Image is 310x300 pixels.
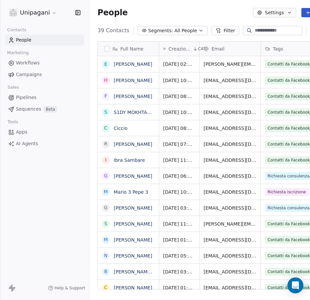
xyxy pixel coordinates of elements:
span: [EMAIL_ADDRESS][DOMAIN_NAME] [204,173,257,179]
button: Unipagani [8,7,58,18]
span: Campaigns [16,71,42,78]
div: grid [98,56,159,290]
button: Filter [212,26,239,35]
span: [PERSON_NAME][EMAIL_ADDRESS][DOMAIN_NAME] [204,61,257,67]
img: logo%20unipagani.png [9,9,17,17]
div: S [104,220,107,227]
span: [EMAIL_ADDRESS][DOMAIN_NAME] [204,237,257,243]
button: Settings [253,8,296,17]
a: [PERSON_NAME] [114,78,152,83]
div: C [104,284,107,291]
span: [DATE] 06:07 PM [163,173,195,179]
a: [PERSON_NAME] Lo [114,269,159,274]
span: [PERSON_NAME][EMAIL_ADDRESS][DOMAIN_NAME] [204,221,257,227]
span: All People [174,27,197,34]
span: [DATE] 01:03 PM [163,284,195,291]
span: Richiesta iscrizione [265,188,309,196]
span: [EMAIL_ADDRESS][DOMAIN_NAME] [204,284,257,291]
span: [DATE] 08:06 PM [163,93,195,100]
span: [DATE] 07:06 PM [163,141,195,148]
span: 39 Contacts [97,27,129,35]
span: Apps [16,129,28,136]
a: Ibra Sambare [114,157,145,163]
a: Mario 3 Pepe 3 [114,189,148,195]
span: Full Name [120,46,144,52]
div: M [104,188,108,195]
div: Creazione contattoCAT [159,42,199,56]
div: I [105,156,106,163]
a: Ciccio [114,126,128,131]
span: Workflows [16,59,40,66]
a: [PERSON_NAME] [114,285,152,290]
a: [PERSON_NAME] [114,142,152,147]
span: [EMAIL_ADDRESS][DOMAIN_NAME] [204,252,257,259]
span: CAT [198,46,206,51]
div: H [104,77,108,84]
div: E [104,61,107,68]
div: Email [200,42,261,56]
span: People [16,37,31,44]
span: [EMAIL_ADDRESS][DOMAIN_NAME] [204,268,257,275]
a: [PERSON_NAME] [114,253,152,258]
div: G [104,204,108,211]
a: [PERSON_NAME] [114,94,152,99]
span: Contacts [4,25,29,35]
a: Help & Support [48,285,85,291]
a: [PERSON_NAME] [114,61,152,67]
div: S [104,109,107,116]
span: Help & Support [55,285,85,291]
span: [DATE] 10:43 AM [163,189,195,195]
div: R [104,141,107,148]
a: [PERSON_NAME] [114,173,152,179]
a: [PERSON_NAME] [114,205,152,211]
div: F [104,93,107,100]
span: Creazione contatto [168,46,191,52]
span: [EMAIL_ADDRESS][DOMAIN_NAME] [204,109,257,116]
span: Tags [273,46,283,52]
a: Pipelines [5,92,84,103]
span: [DATE] 03:16 PM [163,268,195,275]
div: g [104,172,108,179]
span: Unipagani [20,8,50,17]
span: [EMAIL_ADDRESS][DOMAIN_NAME] [204,157,257,163]
a: S1DY MOKHTAR SARR [114,110,164,115]
span: [EMAIL_ADDRESS][DOMAIN_NAME] [204,125,257,132]
a: SequencesBeta [5,104,84,115]
span: Beta [44,106,57,113]
div: M [104,236,108,243]
a: Apps [5,127,84,138]
div: Open Intercom Messenger [287,277,303,293]
span: [DATE] 03:33 PM [163,205,195,211]
span: Sales [5,82,22,92]
div: C [104,125,107,132]
a: Campaigns [5,69,84,80]
span: Marketing [4,48,31,58]
a: [PERSON_NAME] [114,221,152,227]
span: [DATE] 05:16 PM [163,252,195,259]
span: [EMAIL_ADDRESS][DOMAIN_NAME] [204,189,257,195]
span: [DATE] 10:36 PM [163,109,195,116]
a: People [5,35,84,46]
a: AI Agents [5,138,84,149]
span: [EMAIL_ADDRESS][DOMAIN_NAME] [204,205,257,211]
span: Segments: [148,27,173,34]
span: Pipelines [16,94,36,101]
span: AI Agents [16,140,38,147]
span: Tools [5,117,21,127]
span: [EMAIL_ADDRESS][DOMAIN_NAME] [204,93,257,100]
span: [DATE] 11:06 AM [163,157,195,163]
span: [DATE] 08:06 PM [163,125,195,132]
span: [DATE] 01:31 AM [163,237,195,243]
span: People [97,8,128,18]
span: [EMAIL_ADDRESS][DOMAIN_NAME] [204,77,257,84]
span: [DATE] 02:36 PM [163,61,195,67]
span: Sequences [16,106,41,113]
span: Email [212,46,224,52]
a: Workflows [5,57,84,68]
div: N [104,252,107,259]
a: [PERSON_NAME] [114,237,152,243]
span: [DATE] 10:06 PM [163,77,195,84]
span: [EMAIL_ADDRESS][DOMAIN_NAME] [204,141,257,148]
div: Full Name [98,42,159,56]
span: [DATE] 11:16 AM [163,221,195,227]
